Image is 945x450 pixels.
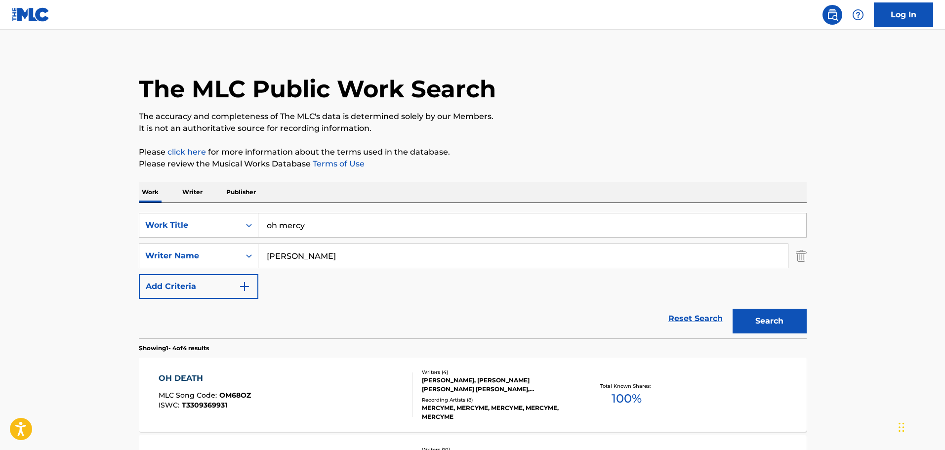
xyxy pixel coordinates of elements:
div: Writers ( 4 ) [422,368,571,376]
div: [PERSON_NAME], [PERSON_NAME] [PERSON_NAME] [PERSON_NAME], [PERSON_NAME] [422,376,571,394]
a: Public Search [822,5,842,25]
img: MLC Logo [12,7,50,22]
div: Help [848,5,868,25]
p: Publisher [223,182,259,203]
img: help [852,9,864,21]
span: MLC Song Code : [159,391,219,400]
p: Writer [179,182,205,203]
div: MERCYME, MERCYME, MERCYME, MERCYME, MERCYME [422,404,571,421]
h1: The MLC Public Work Search [139,74,496,104]
div: Recording Artists ( 8 ) [422,396,571,404]
img: search [826,9,838,21]
span: 100 % [612,390,642,408]
iframe: Chat Widget [896,403,945,450]
a: Terms of Use [311,159,365,168]
p: Please for more information about the terms used in the database. [139,146,807,158]
img: 9d2ae6d4665cec9f34b9.svg [239,281,250,292]
a: Log In [874,2,933,27]
p: It is not an authoritative source for recording information. [139,123,807,134]
div: Drag [899,412,904,442]
p: Please review the Musical Works Database [139,158,807,170]
span: ISWC : [159,401,182,409]
button: Add Criteria [139,274,258,299]
span: OM68OZ [219,391,251,400]
p: Work [139,182,162,203]
div: Writer Name [145,250,234,262]
span: T3309369931 [182,401,227,409]
div: OH DEATH [159,372,251,384]
a: OH DEATHMLC Song Code:OM68OZISWC:T3309369931Writers (4)[PERSON_NAME], [PERSON_NAME] [PERSON_NAME]... [139,358,807,432]
a: Reset Search [663,308,728,329]
div: Work Title [145,219,234,231]
p: Total Known Shares: [600,382,653,390]
a: click here [167,147,206,157]
button: Search [733,309,807,333]
form: Search Form [139,213,807,338]
p: Showing 1 - 4 of 4 results [139,344,209,353]
p: The accuracy and completeness of The MLC's data is determined solely by our Members. [139,111,807,123]
img: Delete Criterion [796,244,807,268]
